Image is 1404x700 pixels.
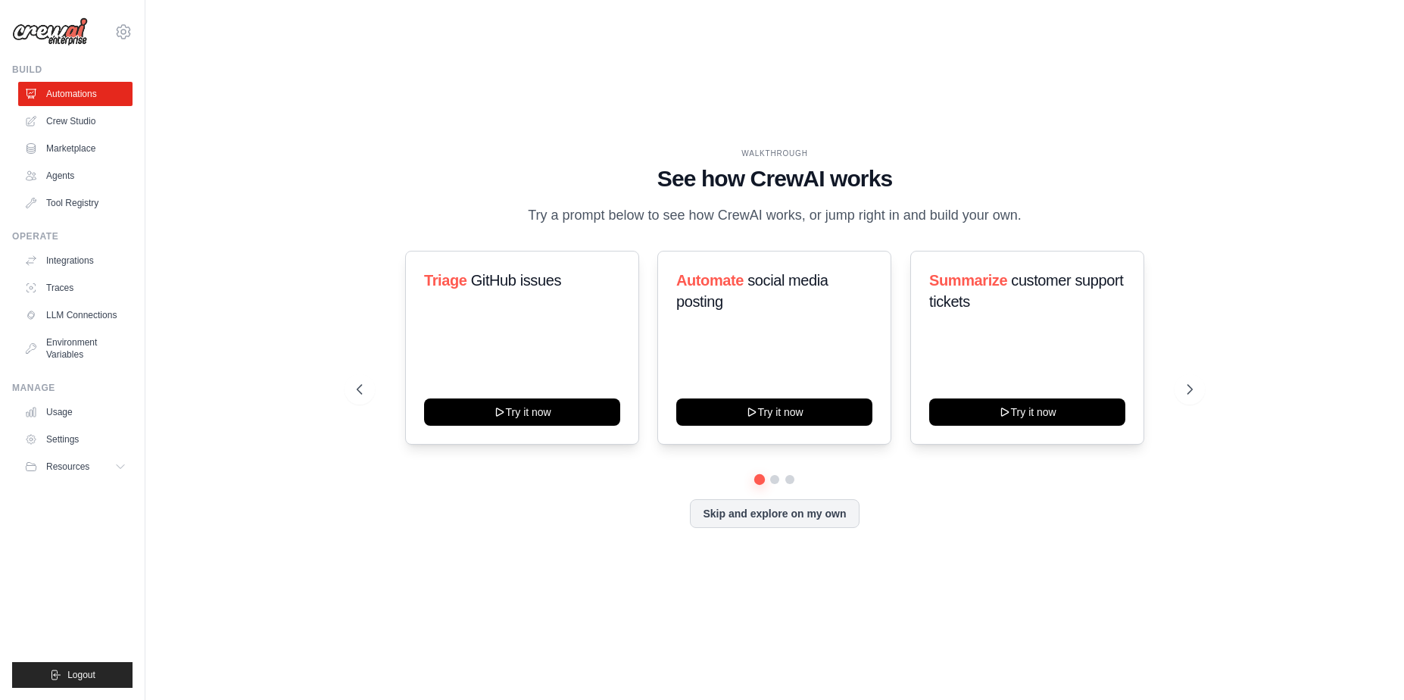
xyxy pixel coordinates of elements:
[18,427,133,452] a: Settings
[929,398,1125,426] button: Try it now
[18,400,133,424] a: Usage
[18,303,133,327] a: LLM Connections
[357,148,1193,159] div: WALKTHROUGH
[18,330,133,367] a: Environment Variables
[12,64,133,76] div: Build
[929,272,1007,289] span: Summarize
[690,499,859,528] button: Skip and explore on my own
[18,109,133,133] a: Crew Studio
[424,272,467,289] span: Triage
[424,398,620,426] button: Try it now
[929,272,1123,310] span: customer support tickets
[18,455,133,479] button: Resources
[357,165,1193,192] h1: See how CrewAI works
[12,230,133,242] div: Operate
[18,164,133,188] a: Agents
[12,662,133,688] button: Logout
[520,205,1029,227] p: Try a prompt below to see how CrewAI works, or jump right in and build your own.
[46,461,89,473] span: Resources
[676,272,828,310] span: social media posting
[12,382,133,394] div: Manage
[18,248,133,273] a: Integrations
[471,272,561,289] span: GitHub issues
[676,272,744,289] span: Automate
[18,191,133,215] a: Tool Registry
[12,17,88,46] img: Logo
[18,82,133,106] a: Automations
[18,276,133,300] a: Traces
[676,398,872,426] button: Try it now
[18,136,133,161] a: Marketplace
[67,669,95,681] span: Logout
